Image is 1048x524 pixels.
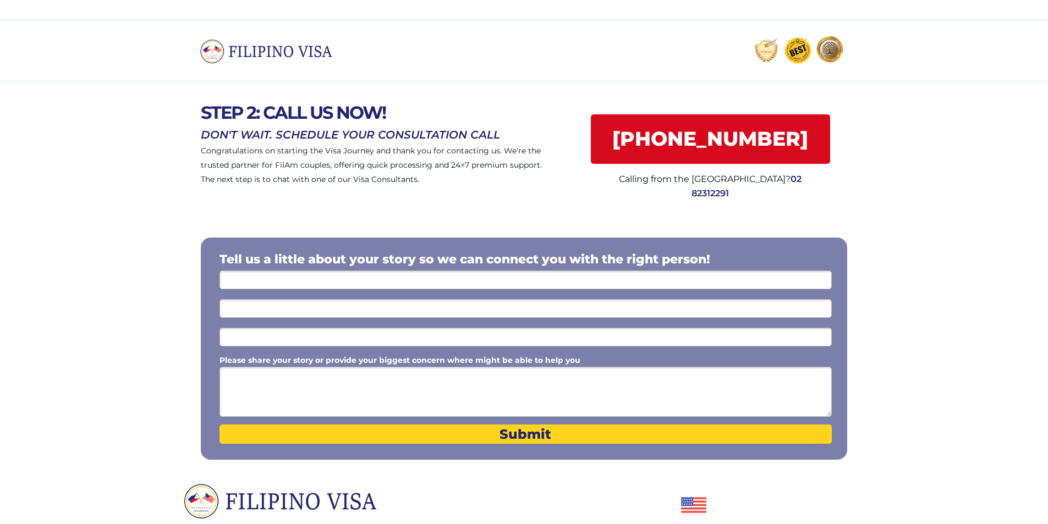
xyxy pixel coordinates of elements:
[201,146,542,184] span: Congratulations on starting the Visa Journey and thank you for contacting us. We're the trusted p...
[619,174,791,184] span: Calling from the [GEOGRAPHIC_DATA]?
[201,128,500,141] span: DON'T WAIT. SCHEDULE YOUR CONSULTATION CALL
[591,114,830,164] a: [PHONE_NUMBER]
[201,102,386,123] span: STEP 2: CALL US NOW!
[591,127,830,151] span: [PHONE_NUMBER]
[220,355,580,365] span: Please share your story or provide your biggest concern where might be able to help you
[220,252,710,267] span: Tell us a little about your story so we can connect you with the right person!
[220,426,832,442] span: Submit
[220,424,832,444] button: Submit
